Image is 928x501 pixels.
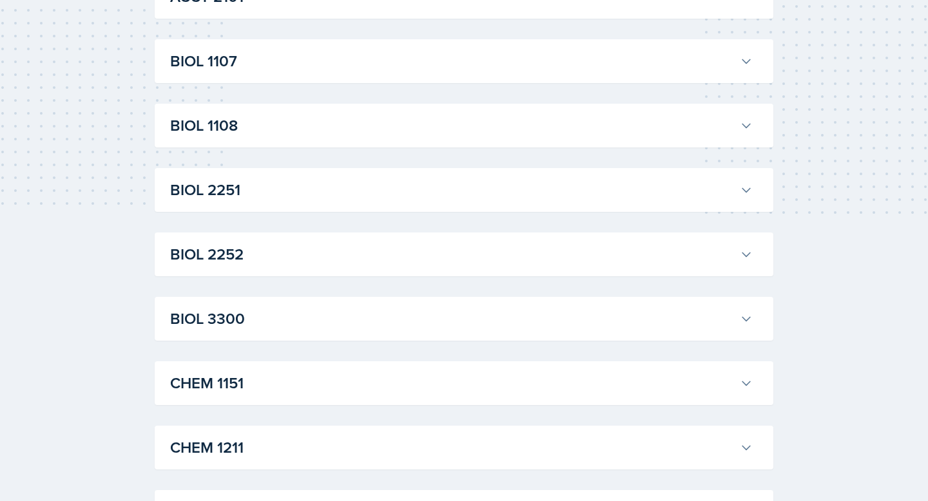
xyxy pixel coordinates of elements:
[168,111,755,140] button: BIOL 1108
[170,436,735,459] h3: CHEM 1211
[170,114,735,137] h3: BIOL 1108
[168,176,755,204] button: BIOL 2251
[170,50,735,73] h3: BIOL 1107
[170,372,735,395] h3: CHEM 1151
[170,307,735,330] h3: BIOL 3300
[170,243,735,266] h3: BIOL 2252
[170,178,735,202] h3: BIOL 2251
[168,369,755,397] button: CHEM 1151
[168,433,755,462] button: CHEM 1211
[168,47,755,75] button: BIOL 1107
[168,305,755,333] button: BIOL 3300
[168,240,755,269] button: BIOL 2252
